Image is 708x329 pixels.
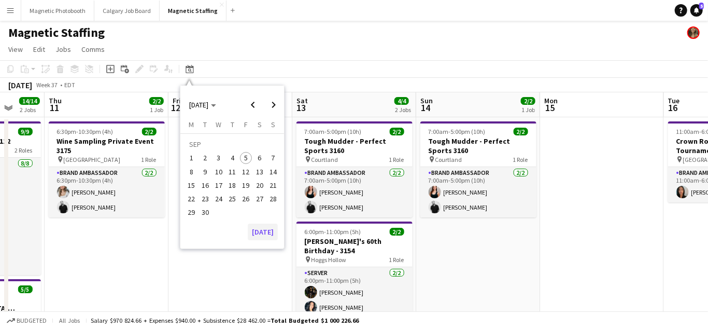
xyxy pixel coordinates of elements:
[521,106,535,114] div: 1 Job
[213,166,225,178] span: 10
[296,167,413,217] app-card-role: Brand Ambassador2/27:00am-5:00pm (10h)[PERSON_NAME][PERSON_NAME]
[91,317,359,324] div: Salary $970 824.66 + Expenses $940.00 + Subsistence $28 462.00 =
[213,193,225,205] span: 24
[390,128,404,135] span: 2/2
[173,96,181,105] span: Fri
[189,120,194,129] span: M
[243,94,263,115] button: Previous month
[150,106,163,114] div: 1 Job
[239,151,252,164] button: 05-09-2025
[389,156,404,163] span: 1 Role
[253,166,266,178] span: 13
[296,121,413,217] app-job-card: 7:00am-5:00pm (10h)2/2Tough Mudder - Perfect Sports 3160 Courtland1 RoleBrand Ambassador2/27:00am...
[305,228,361,236] span: 6:00pm-11:00pm (5h)
[244,120,248,129] span: F
[253,165,266,179] button: 13-09-2025
[212,151,225,164] button: 03-09-2025
[64,81,75,89] div: EDT
[185,192,198,205] button: 22-09-2025
[57,128,114,135] span: 6:30pm-10:30pm (4h)
[49,167,165,217] app-card-role: Brand Ambassador2/26:30pm-10:30pm (4h)[PERSON_NAME][PERSON_NAME]
[389,256,404,264] span: 1 Role
[239,179,252,192] button: 19-09-2025
[199,165,212,179] button: 09-09-2025
[231,120,234,129] span: T
[267,193,279,205] span: 28
[266,151,280,164] button: 07-09-2025
[49,136,165,155] h3: Wine Sampling Private Event 3175
[239,165,252,179] button: 12-09-2025
[258,120,262,129] span: S
[225,151,239,164] button: 04-09-2025
[420,136,536,155] h3: Tough Mudder - Perfect Sports 3160
[296,267,413,318] app-card-role: Server2/26:00pm-11:00pm (5h)[PERSON_NAME][PERSON_NAME]
[19,97,40,105] span: 14/14
[5,315,48,326] button: Budgeted
[199,207,211,219] span: 30
[690,4,703,17] a: 5
[311,256,347,264] span: Hoggs Hollow
[185,165,198,179] button: 08-09-2025
[225,192,239,205] button: 25-09-2025
[253,151,266,164] button: 06-09-2025
[49,121,165,217] app-job-card: 6:30pm-10:30pm (4h)2/2Wine Sampling Private Event 3175 [GEOGRAPHIC_DATA]1 RoleBrand Ambassador2/2...
[81,45,105,54] span: Comms
[186,193,198,205] span: 22
[267,166,279,178] span: 14
[296,237,413,255] h3: [PERSON_NAME]'s 60th Birthday - 3154
[49,96,62,105] span: Thu
[64,156,121,163] span: [GEOGRAPHIC_DATA]
[668,96,680,105] span: Tue
[513,156,528,163] span: 1 Role
[420,167,536,217] app-card-role: Brand Ambassador2/27:00am-5:00pm (10h)[PERSON_NAME][PERSON_NAME]
[199,193,211,205] span: 23
[55,45,71,54] span: Jobs
[199,152,211,164] span: 2
[171,102,181,114] span: 12
[186,179,198,191] span: 15
[185,151,198,164] button: 01-09-2025
[199,192,212,205] button: 23-09-2025
[271,317,359,324] span: Total Budgeted $1 000 226.66
[199,166,211,178] span: 9
[296,96,308,105] span: Sat
[226,166,238,178] span: 11
[699,3,704,9] span: 5
[253,193,266,205] span: 27
[34,81,60,89] span: Week 37
[240,193,252,205] span: 26
[419,102,433,114] span: 14
[8,45,23,54] span: View
[216,120,222,129] span: W
[420,121,536,217] div: 7:00am-5:00pm (10h)2/2Tough Mudder - Perfect Sports 3160 Courtland1 RoleBrand Ambassador2/27:00am...
[8,80,32,90] div: [DATE]
[267,179,279,191] span: 21
[199,151,212,164] button: 02-09-2025
[142,128,157,135] span: 2/2
[305,128,362,135] span: 7:00am-5:00pm (10h)
[212,165,225,179] button: 10-09-2025
[667,102,680,114] span: 16
[29,43,49,56] a: Edit
[266,179,280,192] button: 21-09-2025
[15,146,33,154] span: 2 Roles
[213,152,225,164] span: 3
[186,166,198,178] span: 8
[189,100,208,109] span: [DATE]
[253,179,266,192] button: 20-09-2025
[47,102,62,114] span: 11
[543,102,558,114] span: 15
[212,192,225,205] button: 24-09-2025
[18,285,33,293] span: 5/5
[253,192,266,205] button: 27-09-2025
[203,120,207,129] span: T
[186,152,198,164] span: 1
[394,97,409,105] span: 4/4
[240,152,252,164] span: 5
[253,152,266,164] span: 6
[266,192,280,205] button: 28-09-2025
[199,205,212,219] button: 30-09-2025
[266,165,280,179] button: 14-09-2025
[240,166,252,178] span: 12
[687,26,700,39] app-user-avatar: Bianca Fantauzzi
